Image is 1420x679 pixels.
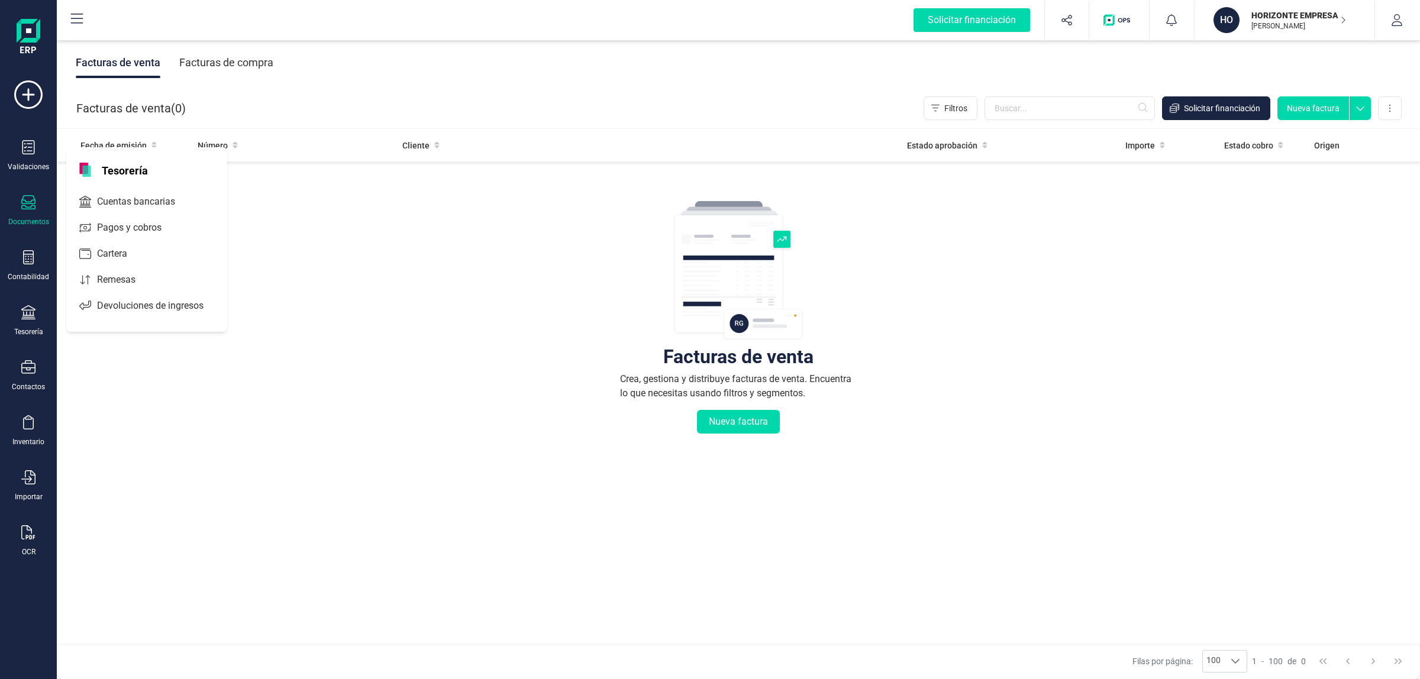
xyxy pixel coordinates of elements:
[1184,102,1260,114] span: Solicitar financiación
[8,272,49,282] div: Contabilidad
[1209,1,1360,39] button: HOHORIZONTE EMPRESARIAL GLOBAL SL[PERSON_NAME]
[8,217,49,227] div: Documentos
[22,547,35,557] div: OCR
[1337,650,1359,672] button: Previous Page
[80,140,147,151] span: Fecha de emisión
[1314,140,1340,151] span: Origen
[12,437,44,447] div: Inventario
[924,96,977,120] button: Filtros
[1125,140,1155,151] span: Importe
[1252,655,1257,667] span: 1
[1277,96,1349,120] button: Nueva factura
[1287,655,1296,667] span: de
[899,1,1044,39] button: Solicitar financiación
[620,372,857,400] div: Crea, gestiona y distribuye facturas de venta. Encuentra lo que necesitas usando filtros y segmen...
[1251,9,1346,21] p: HORIZONTE EMPRESARIAL GLOBAL SL
[1132,650,1247,672] div: Filas por página:
[92,299,225,313] span: Devoluciones de ingresos
[1224,140,1273,151] span: Estado cobro
[402,140,430,151] span: Cliente
[1214,7,1240,33] div: HO
[92,273,157,287] span: Remesas
[1103,14,1135,26] img: Logo de OPS
[914,8,1030,32] div: Solicitar financiación
[1312,650,1334,672] button: First Page
[76,47,160,78] div: Facturas de venta
[92,221,183,235] span: Pagos y cobros
[15,492,43,502] div: Importar
[1362,650,1384,672] button: Next Page
[179,47,273,78] div: Facturas de compra
[76,96,186,120] div: Facturas de venta ( )
[95,163,155,177] span: Tesorería
[92,195,196,209] span: Cuentas bancarias
[198,140,228,151] span: Número
[12,382,45,392] div: Contactos
[663,351,814,363] div: Facturas de venta
[92,247,149,261] span: Cartera
[697,410,780,434] button: Nueva factura
[1387,650,1409,672] button: Last Page
[1203,651,1224,672] span: 100
[17,19,40,57] img: Logo Finanedi
[175,100,182,117] span: 0
[1162,96,1270,120] button: Solicitar financiación
[1251,21,1346,31] p: [PERSON_NAME]
[985,96,1155,120] input: Buscar...
[1096,1,1142,39] button: Logo de OPS
[14,327,43,337] div: Tesorería
[944,102,967,114] span: Filtros
[1252,655,1306,667] div: -
[673,199,803,341] img: img-empty-table.svg
[1269,655,1283,667] span: 100
[907,140,977,151] span: Estado aprobación
[1301,655,1306,667] span: 0
[8,162,49,172] div: Validaciones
